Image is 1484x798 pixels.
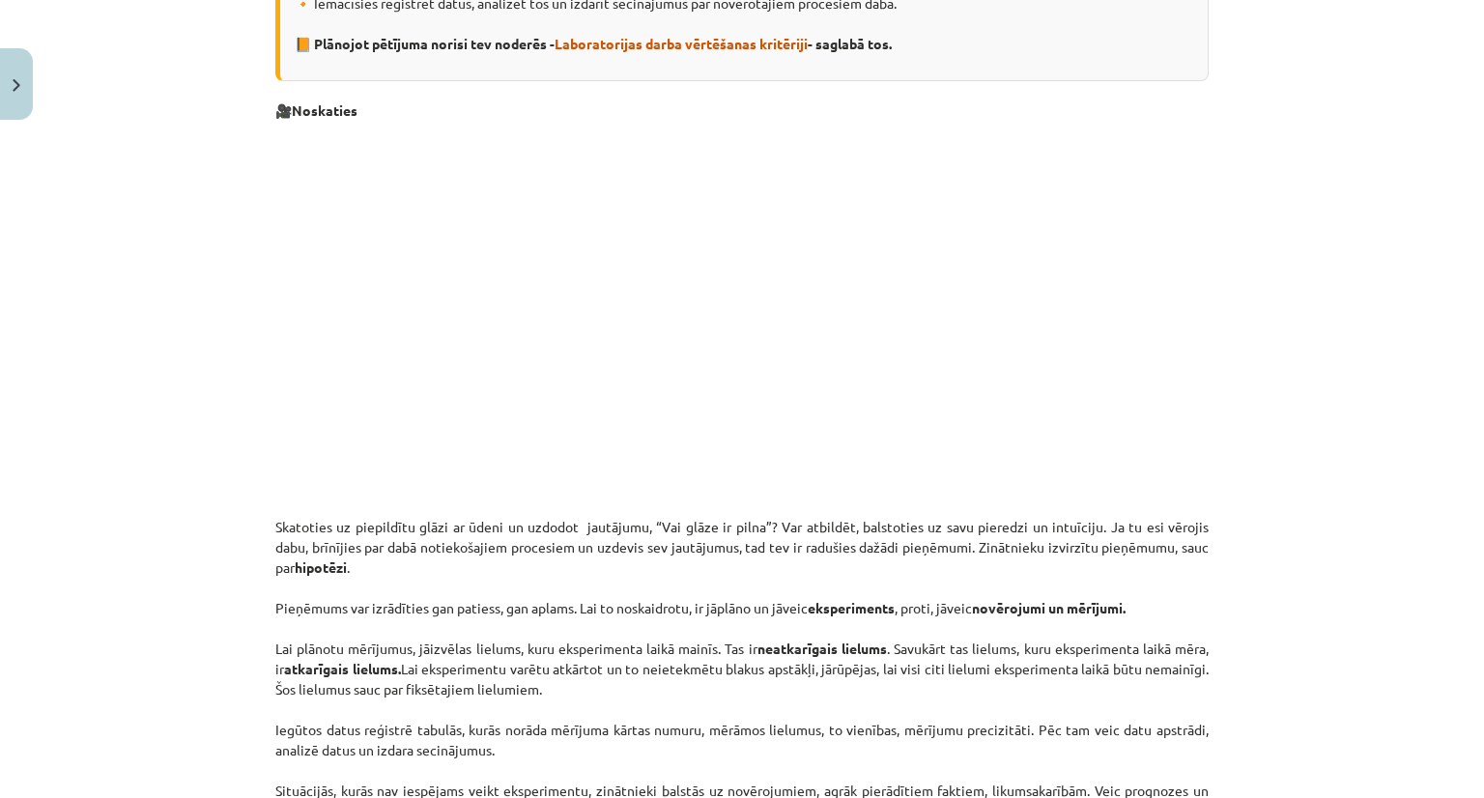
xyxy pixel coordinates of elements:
[972,599,1126,616] strong: novērojumi un mērījumi.
[808,599,895,616] strong: eksperiments
[295,35,892,52] strong: 📙 Plānojot pētījuma norisi tev noderēs - - saglabā tos.
[275,100,1209,121] p: 🎥
[13,79,20,92] img: icon-close-lesson-0947bae3869378f0d4975bcd49f059093ad1ed9edebbc8119c70593378902aed.svg
[555,35,808,52] a: Laboratorijas darba vērtēšanas kritēriji
[292,101,357,119] b: Noskaties
[295,558,347,576] strong: hipotēzi
[284,660,401,677] strong: atkarīgais lielums.
[757,640,887,657] strong: neatkarīgais lielums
